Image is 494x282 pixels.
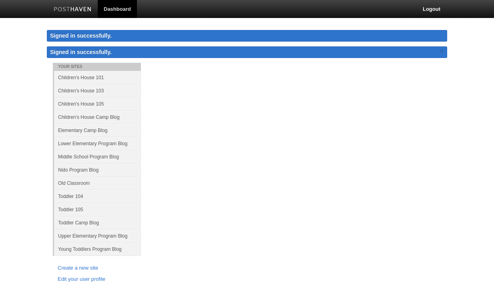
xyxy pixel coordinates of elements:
[47,30,447,42] div: Signed in successfully.
[438,46,445,56] a: ×
[54,163,141,176] a: Nido Program Blog
[54,242,141,256] a: Young Toddlers Program Blog
[54,150,141,163] a: Middle School Program Blog
[54,229,141,242] a: Upper Elementary Program Blog
[54,216,141,229] a: Toddler Camp Blog
[54,190,141,203] a: Toddler 104
[54,110,141,124] a: Children's House Camp Blog
[58,264,136,272] a: Create a new site
[54,71,141,84] a: Children's House 101
[54,7,92,13] img: Posthaven-bar
[54,137,141,150] a: Lower Elementary Program Blog
[54,97,141,110] a: Children's House 105
[53,63,141,71] li: Your Sites
[54,203,141,216] a: Toddler 105
[54,124,141,137] a: Elementary Camp Blog
[50,49,112,55] span: Signed in successfully.
[54,176,141,190] a: Old Classroom
[54,84,141,97] a: Children's House 103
